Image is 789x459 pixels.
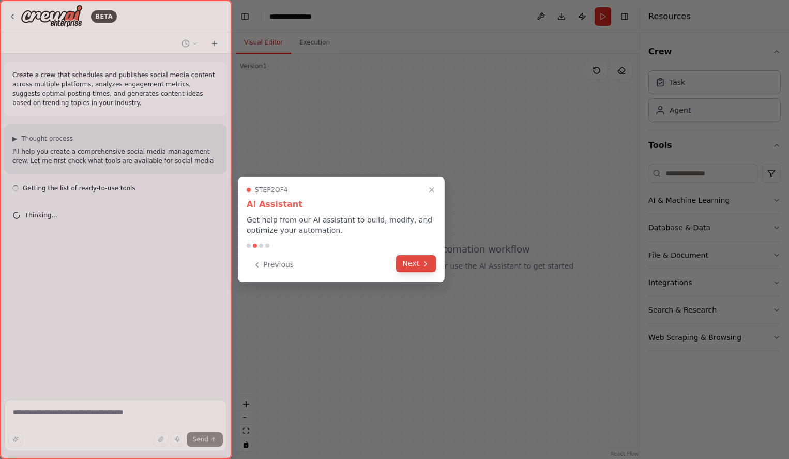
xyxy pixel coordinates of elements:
span: Step 2 of 4 [255,186,288,194]
h3: AI Assistant [247,198,436,211]
button: Hide left sidebar [238,9,252,24]
p: Get help from our AI assistant to build, modify, and optimize your automation. [247,215,436,235]
button: Next [396,255,436,272]
button: Previous [247,256,300,273]
button: Close walkthrough [426,184,438,196]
